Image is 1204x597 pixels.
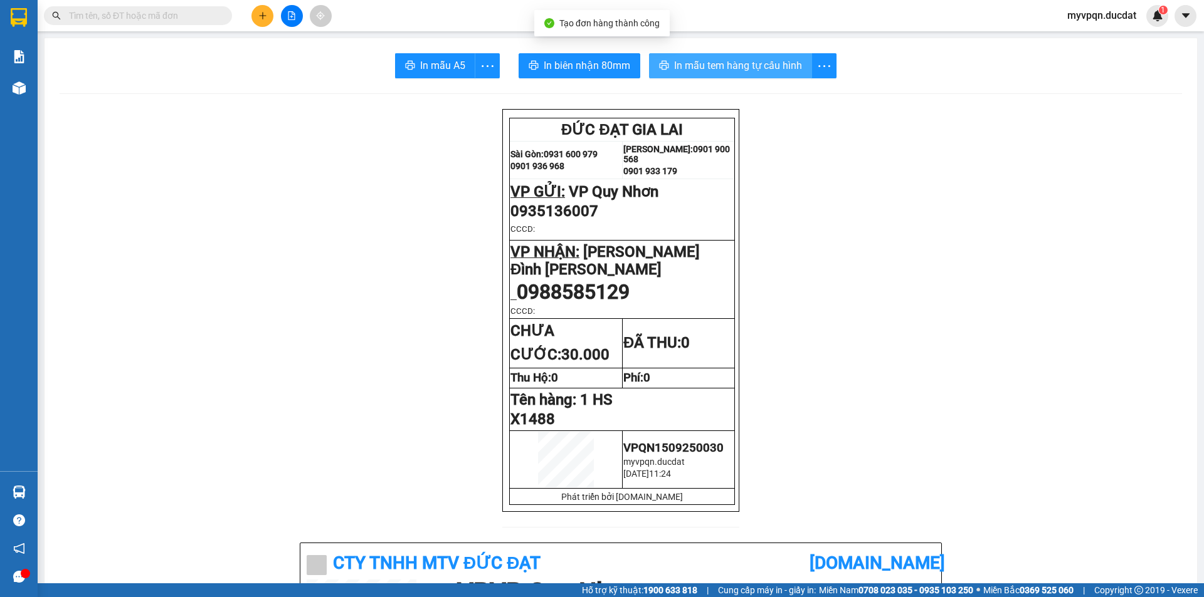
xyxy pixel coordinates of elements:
td: Phát triển bởi [DOMAIN_NAME] [510,489,735,505]
span: In biên nhận 80mm [544,58,630,73]
span: | [707,583,709,597]
span: CCCD: [510,224,535,234]
span: question-circle [13,514,25,526]
input: Tìm tên, số ĐT hoặc mã đơn [69,9,217,23]
span: notification [13,542,25,554]
span: VP Quy Nhơn [569,183,658,200]
span: myvpqn.ducdat [623,457,685,467]
button: more [475,53,500,78]
button: more [811,53,837,78]
sup: 1 [1159,6,1168,14]
span: ĐỨC ĐẠT GIA LAI [561,121,683,138]
span: caret-down [1180,10,1191,21]
span: Miền Bắc [983,583,1074,597]
span: file-add [287,11,296,20]
span: printer [529,60,539,72]
span: more [475,58,499,74]
b: CTy TNHH MTV ĐỨC ĐẠT [333,553,541,573]
strong: Thu Hộ: [510,371,558,385]
span: X1488 [510,410,555,428]
strong: 0369 525 060 [1020,585,1074,595]
span: Miền Nam [819,583,973,597]
strong: 0708 023 035 - 0935 103 250 [858,585,973,595]
strong: ĐÃ THU: [623,334,690,351]
span: plus [258,11,267,20]
span: CCCD: [510,306,535,316]
span: 1 HS [580,391,613,408]
span: Cung cấp máy in - giấy in: [718,583,816,597]
span: 0 [681,334,690,351]
strong: [PERSON_NAME]: [623,144,693,154]
span: In mẫu A5 [420,58,465,73]
span: VP NHẬN: [510,243,579,261]
span: Hỗ trợ kỹ thuật: [582,583,697,597]
strong: 1900 633 818 [643,585,697,595]
span: printer [405,60,415,72]
span: ⚪️ [976,588,980,593]
span: message [13,571,25,583]
span: In mẫu tem hàng tự cấu hình [674,58,802,73]
span: 0988585129 [517,280,630,304]
span: Tên hàng: [510,391,613,408]
img: icon-new-feature [1152,10,1163,21]
span: [PERSON_NAME] Đình [PERSON_NAME] [510,243,700,278]
strong: 0931 600 979 [544,149,598,159]
span: search [52,11,61,20]
span: VPQN1509250030 [623,441,724,455]
img: warehouse-icon [13,485,26,499]
span: | [1083,583,1085,597]
span: check-circle [544,18,554,28]
button: file-add [281,5,303,27]
strong: 0901 936 968 [510,161,564,171]
span: 1 [1161,6,1165,14]
span: Tạo đơn hàng thành công [559,18,660,28]
button: aim [310,5,332,27]
img: warehouse-icon [13,81,26,95]
span: myvpqn.ducdat [1057,8,1146,23]
button: printerIn mẫu A5 [395,53,475,78]
span: more [812,58,836,74]
img: solution-icon [13,50,26,63]
button: printerIn biên nhận 80mm [519,53,640,78]
span: VP GỬI: [510,183,565,200]
span: 0 [643,371,650,385]
button: caret-down [1175,5,1196,27]
span: [DATE] [623,469,649,479]
img: logo-vxr [11,8,27,27]
span: copyright [1134,586,1143,594]
strong: Phí: [623,371,650,385]
b: [DOMAIN_NAME] [810,553,945,573]
button: printerIn mẫu tem hàng tự cấu hình [649,53,812,78]
strong: CHƯA CƯỚC: [510,322,610,363]
strong: Sài Gòn: [510,149,544,159]
strong: 0901 933 179 [623,166,677,176]
span: 30.000 [561,346,610,363]
button: plus [251,5,273,27]
span: printer [659,60,669,72]
span: 11:24 [649,469,671,479]
span: aim [316,11,325,20]
strong: 0901 900 568 [623,144,730,164]
span: 0 [551,371,558,385]
span: 0935136007 [510,202,598,220]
